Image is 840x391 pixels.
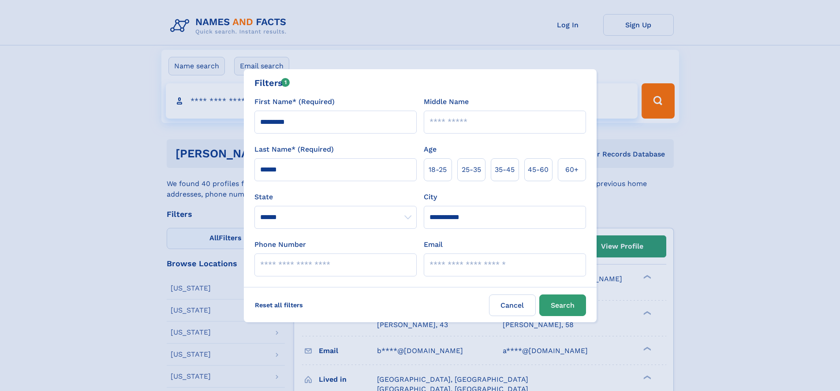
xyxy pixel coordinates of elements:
span: 60+ [565,164,579,175]
label: Reset all filters [249,294,309,316]
div: Filters [254,76,290,89]
label: Last Name* (Required) [254,144,334,155]
label: City [424,192,437,202]
label: Middle Name [424,97,469,107]
button: Search [539,294,586,316]
label: Age [424,144,437,155]
label: State [254,192,417,202]
span: 35‑45 [495,164,515,175]
span: 45‑60 [528,164,549,175]
span: 18‑25 [429,164,447,175]
label: Cancel [489,294,536,316]
span: 25‑35 [462,164,481,175]
label: First Name* (Required) [254,97,335,107]
label: Phone Number [254,239,306,250]
label: Email [424,239,443,250]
